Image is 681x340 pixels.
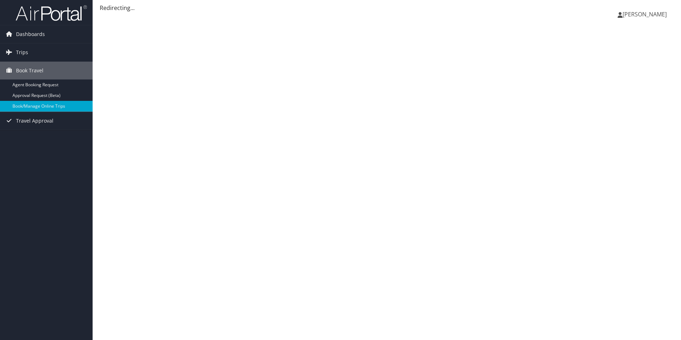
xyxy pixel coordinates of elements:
[16,5,87,21] img: airportal-logo.png
[623,10,667,18] span: [PERSON_NAME]
[16,43,28,61] span: Trips
[16,25,45,43] span: Dashboards
[16,112,53,130] span: Travel Approval
[16,62,43,79] span: Book Travel
[100,4,674,12] div: Redirecting...
[618,4,674,25] a: [PERSON_NAME]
